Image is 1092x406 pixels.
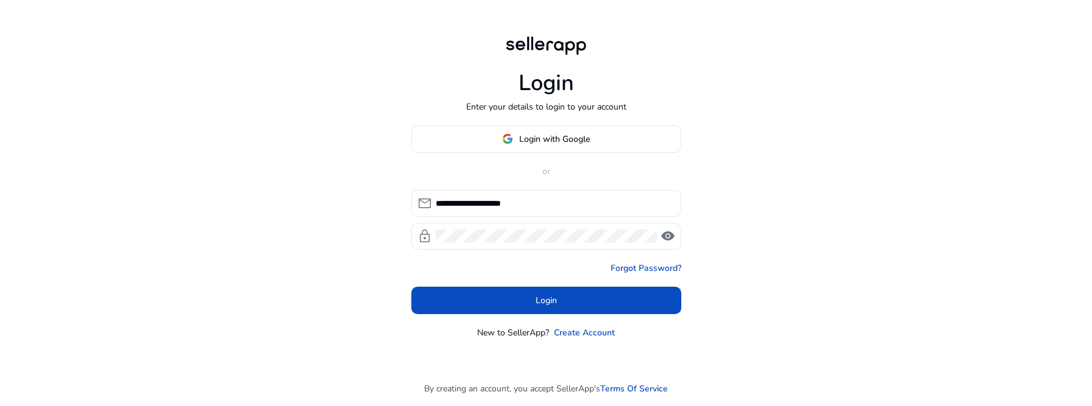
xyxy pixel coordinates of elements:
[502,133,513,144] img: google-logo.svg
[611,262,681,275] a: Forgot Password?
[411,287,681,314] button: Login
[477,326,549,339] p: New to SellerApp?
[600,382,668,395] a: Terms Of Service
[519,70,574,96] h1: Login
[417,196,432,211] span: mail
[417,229,432,243] span: lock
[411,165,681,178] p: or
[661,229,675,243] span: visibility
[466,100,626,113] p: Enter your details to login to your account
[519,133,590,145] span: Login with Google
[411,125,681,153] button: Login with Google
[554,326,615,339] a: Create Account
[536,294,557,307] span: Login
